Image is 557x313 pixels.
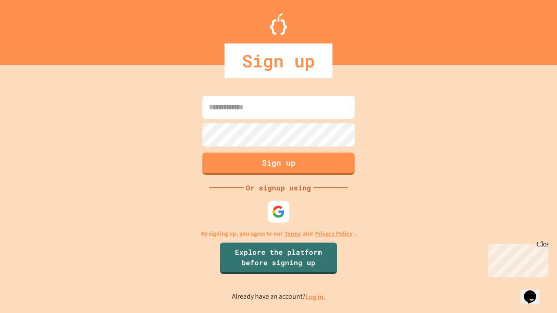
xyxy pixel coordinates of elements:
[272,205,285,218] img: google-icon.svg
[232,291,325,302] p: Already have an account?
[520,278,548,304] iframe: chat widget
[3,3,60,55] div: Chat with us now!Close
[244,183,313,193] div: Or signup using
[220,243,337,274] a: Explore the platform before signing up
[315,229,352,238] a: Privacy Policy
[485,240,548,277] iframe: chat widget
[201,229,356,238] p: By signing up, you agree to our and .
[285,229,301,238] a: Terms
[202,153,355,175] button: Sign up
[225,43,332,78] div: Sign up
[305,292,325,301] a: Log in.
[270,13,287,35] img: Logo.svg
